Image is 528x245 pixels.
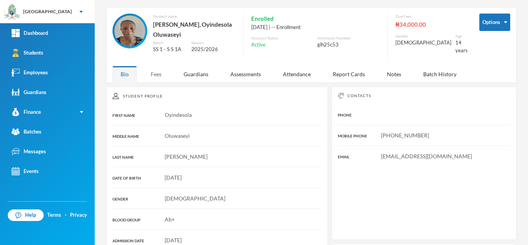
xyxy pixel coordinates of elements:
[12,49,43,57] div: Students
[317,35,380,41] div: Admission Number
[381,153,472,159] span: [EMAIL_ADDRESS][DOMAIN_NAME]
[12,128,41,136] div: Batches
[325,66,373,82] div: Report Cards
[381,132,429,139] span: [PHONE_NUMBER]
[143,66,170,82] div: Fees
[165,174,182,181] span: [DATE]
[12,88,46,96] div: Guardians
[12,29,48,37] div: Dashboard
[395,33,451,39] div: Gender
[153,14,235,19] div: Student name
[251,14,274,24] span: Enrolled
[8,209,44,221] a: Help
[112,93,322,99] div: Student Profile
[379,66,409,82] div: Notes
[191,40,235,46] div: Session
[153,19,235,40] div: [PERSON_NAME], Oyindesola Oluwaseyi
[4,4,20,20] img: logo
[479,14,510,31] button: Options
[153,46,186,53] div: SS 1 - S S 1A
[222,66,269,82] div: Assessments
[395,39,451,47] div: [DEMOGRAPHIC_DATA]
[415,66,465,82] div: Batch History
[12,108,41,116] div: Finance
[23,8,72,15] div: [GEOGRAPHIC_DATA]
[191,46,235,53] div: 2025/2026
[12,69,48,77] div: Employees
[12,147,46,156] div: Messages
[251,35,313,41] div: Account Status
[165,111,192,118] span: Oyindesola
[12,167,39,175] div: Events
[70,211,87,219] a: Privacy
[338,93,510,99] div: Contacts
[47,211,61,219] a: Terms
[275,66,319,82] div: Attendance
[165,216,175,223] span: Ab+
[175,66,216,82] div: Guardians
[165,195,225,202] span: [DEMOGRAPHIC_DATA]
[455,39,468,54] div: 14 years
[114,15,145,46] img: STUDENT
[338,113,352,117] span: PHONE
[165,153,208,160] span: [PERSON_NAME]
[65,211,66,219] div: ·
[317,41,380,49] div: glh25c53
[395,14,468,19] div: Due Fees
[251,41,266,49] span: Active
[165,237,182,243] span: [DATE]
[112,66,137,82] div: Bio
[251,24,380,31] div: [DATE] | -- Enrollment
[165,132,190,139] span: Oluwaseyi
[153,40,186,46] div: Batch
[455,33,468,39] div: Age
[395,19,468,29] div: ₦34,000.00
